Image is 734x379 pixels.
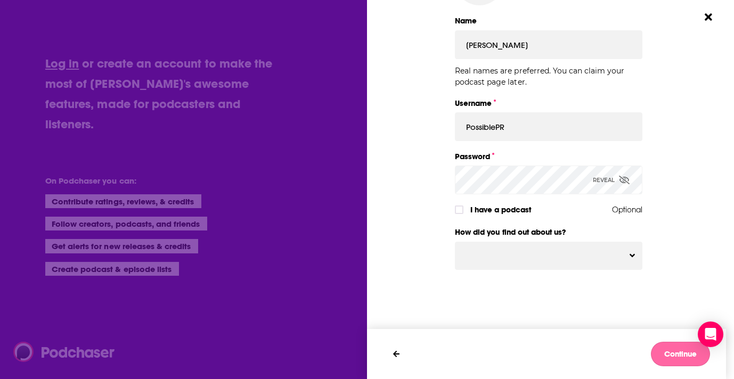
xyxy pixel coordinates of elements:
[45,194,202,208] li: Contribute ratings, reviews, & credits
[698,7,719,27] button: Close Button
[455,150,642,163] label: Password
[45,176,258,186] li: On Podchaser you can:
[698,322,723,347] div: Open Intercom Messenger
[45,239,198,253] li: Get alerts for new releases & credits
[593,166,630,194] div: Reveal
[455,14,642,28] label: Name
[455,65,642,88] p: Real names are preferred. You can claim your podcast page later.
[470,203,642,217] label: I have a podcast
[455,242,642,269] button: Toggle Pronoun Dropdown
[13,342,116,362] img: Podchaser - Follow, Share and Rate Podcasts
[45,217,208,230] li: Follow creators, podcasts, and friends
[455,96,642,110] label: Username
[45,262,179,276] li: Create podcast & episode lists
[651,342,710,366] button: Continue to next step
[612,203,642,217] span: Optional
[455,225,642,239] label: How did you find out about us?
[383,342,410,366] button: Previous Step
[13,342,107,362] a: Podchaser - Follow, Share and Rate Podcasts
[45,56,79,71] a: Log in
